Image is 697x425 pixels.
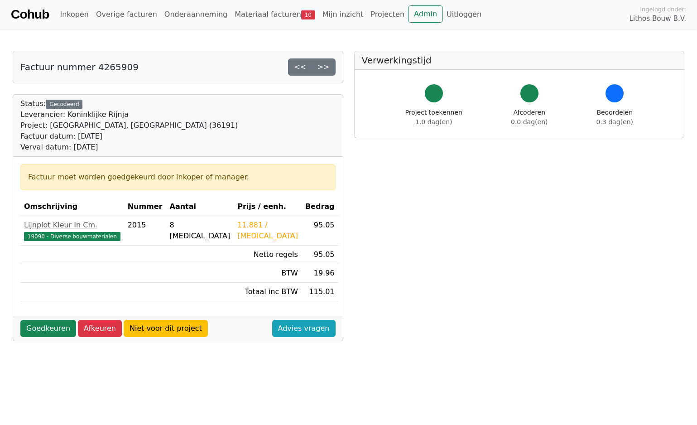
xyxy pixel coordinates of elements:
span: 0.3 dag(en) [596,118,633,126]
a: Admin [408,5,443,23]
div: Gecodeerd [46,100,82,109]
a: Afkeuren [78,320,122,337]
span: Lithos Bouw B.V. [630,14,686,24]
span: 10 [301,10,315,19]
div: Verval datum: [DATE] [20,142,238,153]
div: 11.881 / [MEDICAL_DATA] [237,220,298,241]
a: Inkopen [56,5,92,24]
span: 1.0 dag(en) [415,118,452,126]
td: 95.05 [302,216,338,246]
td: 2015 [124,216,166,246]
span: 0.0 dag(en) [511,118,548,126]
a: Niet voor dit project [124,320,208,337]
div: Factuur moet worden goedgekeurd door inkoper of manager. [28,172,328,183]
th: Nummer [124,198,166,216]
div: Status: [20,98,238,153]
a: Lijnplot Kleur In Cm.19090 - Diverse bouwmaterialen [24,220,120,241]
th: Bedrag [302,198,338,216]
th: Aantal [166,198,234,216]
div: Leverancier: Koninklijke Rijnja [20,109,238,120]
div: Project: [GEOGRAPHIC_DATA], [GEOGRAPHIC_DATA] (36191) [20,120,238,131]
a: Projecten [367,5,408,24]
a: >> [312,58,336,76]
div: Lijnplot Kleur In Cm. [24,220,120,231]
a: Onderaanneming [161,5,231,24]
div: Project toekennen [405,108,462,127]
div: Beoordelen [596,108,633,127]
h5: Factuur nummer 4265909 [20,62,139,72]
a: Overige facturen [92,5,161,24]
th: Prijs / eenh. [234,198,302,216]
div: Factuur datum: [DATE] [20,131,238,142]
a: Advies vragen [272,320,336,337]
th: Omschrijving [20,198,124,216]
td: 95.05 [302,246,338,264]
td: Netto regels [234,246,302,264]
a: Goedkeuren [20,320,76,337]
a: Mijn inzicht [319,5,367,24]
a: << [288,58,312,76]
div: 8 [MEDICAL_DATA] [170,220,231,241]
td: BTW [234,264,302,283]
td: 19.96 [302,264,338,283]
a: Uitloggen [443,5,485,24]
a: Cohub [11,4,49,25]
td: Totaal inc BTW [234,283,302,301]
span: Ingelogd onder: [640,5,686,14]
a: Materiaal facturen10 [231,5,319,24]
td: 115.01 [302,283,338,301]
span: 19090 - Diverse bouwmaterialen [24,232,120,241]
h5: Verwerkingstijd [362,55,677,66]
div: Afcoderen [511,108,548,127]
